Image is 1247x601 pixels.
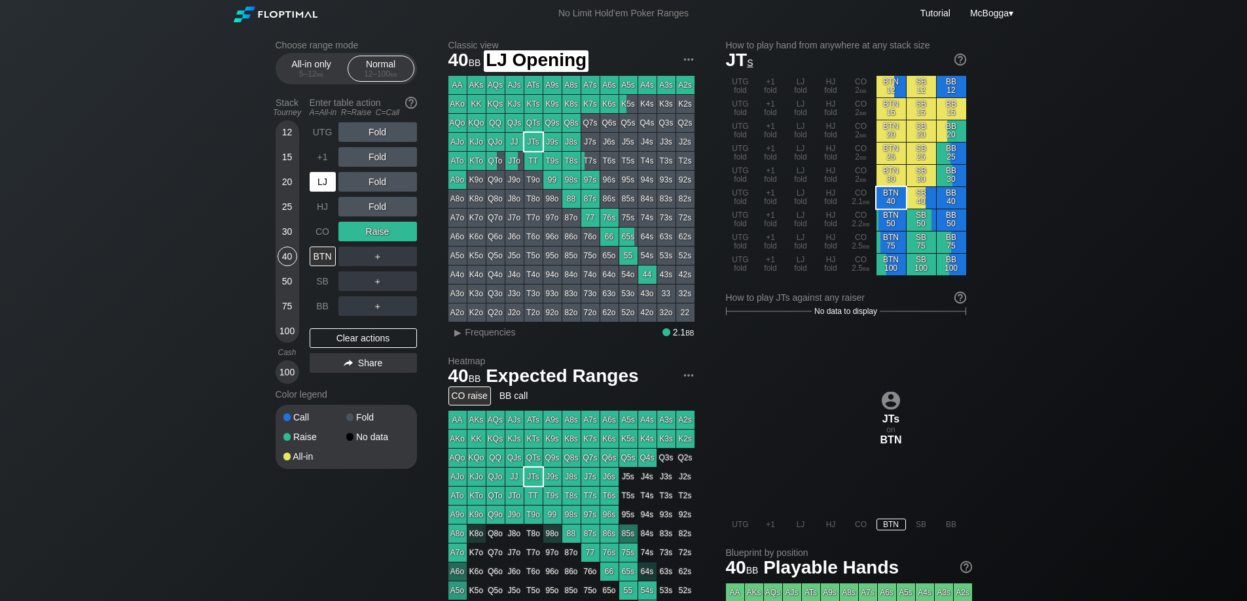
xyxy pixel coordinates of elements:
[638,171,657,189] div: 94s
[681,368,696,383] img: ellipsis.fd386fe8.svg
[786,98,816,120] div: LJ fold
[882,391,900,409] img: icon-avatar.b40e07d9.svg
[676,152,695,170] div: T2s
[786,187,816,209] div: LJ fold
[278,197,297,216] div: 25
[562,152,581,170] div: T8s
[937,232,966,253] div: BB 75
[657,76,676,94] div: A3s
[877,120,906,142] div: BTN 20
[937,254,966,275] div: BB 100
[638,114,657,132] div: Q4s
[562,114,581,132] div: Q8s
[676,114,695,132] div: Q2s
[524,228,543,246] div: T6o
[278,222,297,241] div: 30
[310,296,336,316] div: BB
[619,209,638,227] div: 75s
[562,228,581,246] div: 86o
[278,247,297,266] div: 40
[486,76,505,94] div: AQs
[953,290,967,305] img: help.32db89a4.svg
[486,95,505,113] div: KQs
[467,228,486,246] div: K6o
[404,95,418,110] img: help.32db89a4.svg
[638,190,657,208] div: 84s
[907,98,936,120] div: SB 15
[657,114,676,132] div: Q3s
[638,284,657,303] div: 43o
[970,8,1009,18] span: McBogga
[657,284,676,303] div: 33
[448,190,467,208] div: A8o
[486,228,505,246] div: Q6o
[505,247,524,265] div: J5o
[967,6,1015,20] div: ▾
[863,241,870,250] span: bb
[907,165,936,186] div: SB 30
[467,247,486,265] div: K5o
[581,190,600,208] div: 87s
[581,114,600,132] div: Q7s
[539,8,708,22] div: No Limit Hold’em Poker Ranges
[448,266,467,284] div: A4o
[846,143,876,164] div: CO 2
[877,209,906,231] div: BTN 50
[543,190,562,208] div: 98o
[505,152,524,170] div: JTo
[638,152,657,170] div: T4s
[959,560,973,574] img: help.32db89a4.svg
[726,143,755,164] div: UTG fold
[657,247,676,265] div: 53s
[756,232,786,253] div: +1 fold
[283,413,346,422] div: Call
[657,228,676,246] div: 63s
[676,284,695,303] div: 32s
[524,133,543,151] div: JTs
[581,209,600,227] div: 77
[562,266,581,284] div: 84o
[562,133,581,151] div: J8s
[284,69,339,78] div: 5 – 12
[543,247,562,265] div: 95o
[619,95,638,113] div: K5s
[278,271,297,291] div: 50
[581,266,600,284] div: 74o
[278,122,297,142] div: 12
[543,171,562,189] div: 99
[486,209,505,227] div: Q7o
[816,143,846,164] div: HJ fold
[543,114,562,132] div: Q9s
[467,133,486,151] div: KJo
[600,228,619,246] div: 66
[756,187,786,209] div: +1 fold
[469,54,481,69] span: bb
[543,133,562,151] div: J9s
[390,69,397,78] span: bb
[619,190,638,208] div: 85s
[467,114,486,132] div: KQo
[484,50,588,72] span: LJ Opening
[756,120,786,142] div: +1 fold
[505,190,524,208] div: J8o
[816,254,846,275] div: HJ fold
[524,95,543,113] div: KTs
[338,122,417,142] div: Fold
[581,247,600,265] div: 75o
[937,76,966,97] div: BB 12
[338,172,417,192] div: Fold
[600,114,619,132] div: Q6s
[524,152,543,170] div: TT
[278,172,297,192] div: 20
[562,190,581,208] div: 88
[756,209,786,231] div: +1 fold
[270,108,304,117] div: Tourney
[638,266,657,284] div: 44
[581,228,600,246] div: 76o
[524,76,543,94] div: ATs
[786,232,816,253] div: LJ fold
[524,284,543,303] div: T3o
[338,197,417,216] div: Fold
[486,190,505,208] div: Q8o
[448,152,467,170] div: ATo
